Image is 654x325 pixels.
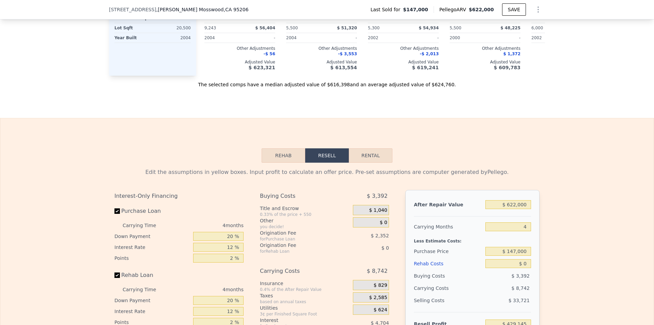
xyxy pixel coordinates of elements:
div: 4 months [170,284,244,295]
div: Less Estimate Costs: [414,233,531,245]
span: 5,300 [368,26,379,30]
div: Other [260,217,350,224]
span: $ 2,585 [369,295,387,301]
div: based on annual taxes [260,299,350,305]
div: Interest Rate [114,306,190,317]
span: $ 0 [380,220,387,226]
div: 20,500 [154,23,191,33]
label: Rehab Loan [114,269,190,281]
button: Rehab [262,148,305,163]
span: -$ 2,013 [420,51,439,56]
div: Down Payment [114,231,190,242]
div: Purchase Price [414,245,483,257]
span: $ 624 [374,307,387,313]
input: Purchase Loan [114,208,120,214]
div: Origination Fee [260,242,336,249]
span: $ 829 [374,282,387,289]
div: - [405,33,439,43]
div: you decide! [260,224,350,230]
div: 2002 [531,33,565,43]
span: -$ 56 [264,51,275,56]
span: $ 609,783 [494,65,520,70]
span: 9,243 [204,26,216,30]
span: $ 3,392 [512,273,530,279]
span: Pellego ARV [439,6,469,13]
span: $ 33,721 [509,298,530,303]
div: Taxes [260,292,350,299]
div: Adjusted Value [204,59,275,65]
div: 2002 [368,33,402,43]
div: Points [114,253,190,264]
button: SAVE [502,3,526,16]
button: Show Options [531,3,545,16]
div: 3¢ per Finished Square Foot [260,311,350,317]
div: Other Adjustments [286,46,357,51]
div: 4 months [170,220,244,231]
div: Buying Costs [260,190,336,202]
input: Rehab Loan [114,272,120,278]
button: Rental [349,148,392,163]
div: 2004 [286,33,320,43]
div: - [486,33,520,43]
span: $ 48,225 [500,26,520,30]
span: , CA 95206 [224,7,249,12]
label: Purchase Loan [114,205,190,217]
div: for Rehab Loan [260,249,336,254]
div: Carrying Time [123,284,167,295]
div: Carrying Costs [414,282,456,294]
span: $ 51,320 [337,26,357,30]
div: Other Adjustments [204,46,275,51]
div: Selling Costs [414,294,483,307]
span: $ 613,554 [330,65,357,70]
div: Carrying Months [414,221,483,233]
div: Insurance [260,280,350,287]
div: Buying Costs [414,270,483,282]
div: 0.33% of the price + 550 [260,212,350,217]
div: Adjusted Value [531,59,602,65]
span: 5,500 [286,26,298,30]
span: $ 54,934 [419,26,439,30]
div: 2004 [204,33,238,43]
div: for Purchase Loan [260,236,336,242]
span: $ 2,352 [371,233,389,238]
span: $147,000 [403,6,428,13]
span: Last Sold for [371,6,403,13]
div: Other Adjustments [450,46,520,51]
span: $ 8,742 [367,265,388,277]
span: $ 619,241 [412,65,439,70]
div: - [241,33,275,43]
div: Interest-Only Financing [114,190,244,202]
div: Edit the assumptions in yellow boxes. Input profit to calculate an offer price. Pre-set assumptio... [114,168,540,176]
span: [STREET_ADDRESS] [109,6,156,13]
div: Adjusted Value [286,59,357,65]
button: Resell [305,148,349,163]
div: Origination Fee [260,230,336,236]
div: - [323,33,357,43]
span: -$ 3,553 [338,51,357,56]
div: Down Payment [114,295,190,306]
div: Year Built [114,33,151,43]
div: Carrying Costs [260,265,336,277]
div: 2004 [154,33,191,43]
span: $ 0 [381,245,389,251]
span: $622,000 [469,7,494,12]
div: 2000 [450,33,484,43]
span: $ 1,372 [503,51,520,56]
span: $ 1,040 [369,207,387,213]
div: After Repair Value [414,198,483,211]
div: Interest [260,317,336,324]
span: $ 623,321 [249,65,275,70]
span: , [PERSON_NAME] Mosswood [156,6,249,13]
span: 6,000 [531,26,543,30]
div: The selected comps have a median adjusted value of $616,398 and an average adjusted value of $624... [109,76,545,88]
div: Adjusted Value [450,59,520,65]
div: 0.4% of the After Repair Value [260,287,350,292]
div: Other Adjustments [531,46,602,51]
div: Adjusted Value [368,59,439,65]
div: Title and Escrow [260,205,350,212]
span: $ 8,742 [512,285,530,291]
div: Lot Sqft [114,23,151,33]
div: Rehab Costs [414,257,483,270]
span: $ 3,392 [367,190,388,202]
div: Interest Rate [114,242,190,253]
